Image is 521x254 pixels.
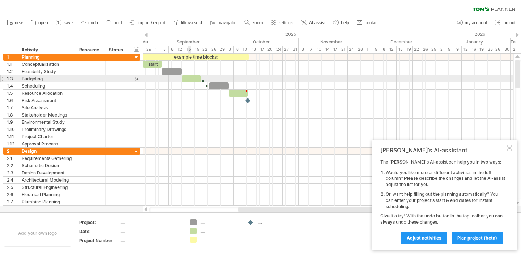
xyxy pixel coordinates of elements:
[7,111,18,118] div: 1.8
[22,119,72,126] div: Environmental Study
[299,18,327,27] a: AI assist
[152,38,224,46] div: September 2025
[457,235,497,241] span: plan project (beta)
[439,38,511,46] div: January 2026
[114,20,122,25] span: print
[269,18,296,27] a: settings
[380,46,397,53] div: 8 - 12
[22,97,72,104] div: Risk Assessment
[181,20,203,25] span: filter/search
[364,38,439,46] div: December 2025
[22,82,72,89] div: Scheduling
[462,46,478,53] div: 12 - 16
[22,155,72,162] div: Requirements Gathering
[283,46,299,53] div: 27 - 31
[7,90,18,97] div: 1.5
[200,228,240,234] div: ....
[252,20,263,25] span: zoom
[22,177,72,183] div: Architectural Modeling
[104,18,124,27] a: print
[7,184,18,191] div: 2.5
[171,18,206,27] a: filter/search
[38,20,48,25] span: open
[22,133,72,140] div: Project Charter
[200,237,240,243] div: ....
[201,46,217,53] div: 22 - 26
[120,237,181,244] div: ....
[493,18,518,27] a: log out
[22,162,72,169] div: Schematic Design
[209,18,239,27] a: navigator
[478,46,494,53] div: 19 - 23
[79,228,119,234] div: Date:
[143,54,249,60] div: example time blocks:
[341,20,349,25] span: help
[380,147,505,154] div: [PERSON_NAME]'s AI-assistant
[22,206,72,212] div: Mechanical Systems Design
[7,104,18,111] div: 1.7
[331,46,348,53] div: 17 - 21
[397,46,413,53] div: 15 - 19
[407,235,441,241] span: Adjust activities
[136,46,152,53] div: 25 - 29
[22,54,72,60] div: Planning
[22,169,72,176] div: Design Development
[152,46,169,53] div: 1 - 5
[7,191,18,198] div: 2.6
[429,46,445,53] div: 29 - 2
[494,46,511,53] div: 26 - 30
[137,20,165,25] span: import / export
[128,18,168,27] a: import / export
[7,61,18,68] div: 1.1
[234,46,250,53] div: 6 - 10
[7,206,18,212] div: 2.8
[364,46,380,53] div: 1 - 5
[7,198,18,205] div: 2.7
[465,20,487,25] span: my account
[79,18,100,27] a: undo
[200,219,240,225] div: ....
[7,119,18,126] div: 1.9
[386,191,505,209] li: Or, want help filling out the planning automatically? You can enter your project's start & end da...
[22,75,72,82] div: Budgeting
[7,82,18,89] div: 1.4
[219,20,237,25] span: navigator
[266,46,283,53] div: 20 - 24
[7,155,18,162] div: 2.1
[79,219,119,225] div: Project:
[22,184,72,191] div: Structural Engineering
[22,140,72,147] div: Approval Process
[401,232,447,244] a: Adjust activities
[299,38,364,46] div: November 2025
[445,46,462,53] div: 5 - 9
[21,46,72,54] div: Activity
[299,46,315,53] div: 3 - 7
[88,20,98,25] span: undo
[7,133,18,140] div: 1.11
[217,46,234,53] div: 29 - 3
[54,18,75,27] a: save
[7,54,18,60] div: 1
[22,148,72,154] div: Design
[22,90,72,97] div: Resource Allocation
[22,61,72,68] div: Conceptualization
[7,148,18,154] div: 2
[22,111,72,118] div: Stakeholder Meetings
[355,18,381,27] a: contact
[79,237,119,244] div: Project Number
[315,46,331,53] div: 10 - 14
[242,18,265,27] a: zoom
[365,20,379,25] span: contact
[79,46,101,54] div: Resource
[22,126,72,133] div: Preliminary Drawings
[503,20,516,25] span: log out
[22,68,72,75] div: Feasibility Study
[7,68,18,75] div: 1.2
[380,159,505,244] div: The [PERSON_NAME]'s AI-assist can help you in two ways: Give it a try! With the undo button in th...
[120,228,181,234] div: ....
[413,46,429,53] div: 22 - 26
[7,169,18,176] div: 2.3
[7,140,18,147] div: 1.12
[331,18,351,27] a: help
[309,20,325,25] span: AI assist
